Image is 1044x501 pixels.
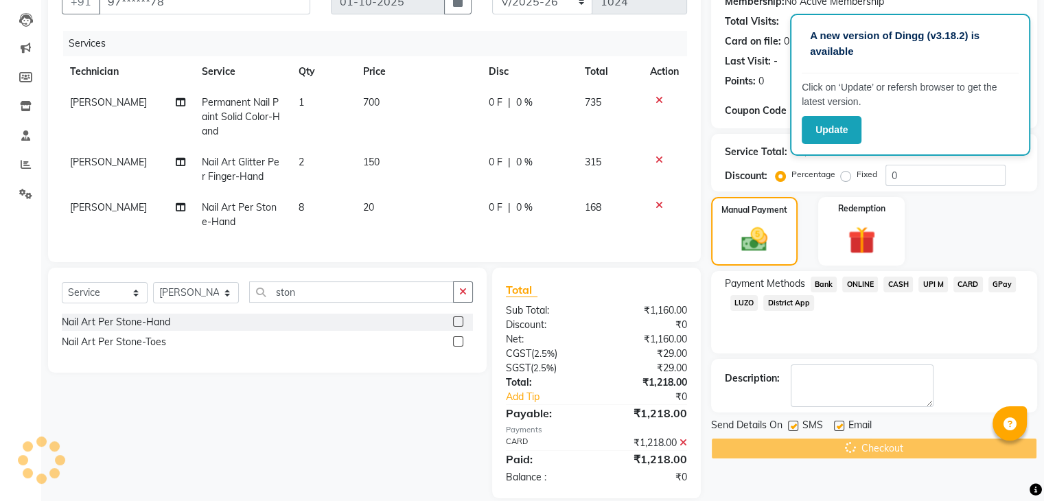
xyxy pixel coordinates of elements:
div: Last Visit: [725,54,771,69]
div: Nail Art Per Stone-Hand [62,315,170,329]
span: 168 [585,201,601,213]
span: 0 % [516,95,533,110]
span: Email [848,418,872,435]
span: District App [763,295,814,311]
span: CARD [953,277,983,292]
span: Bank [811,277,837,292]
div: Total Visits: [725,14,779,29]
div: ₹1,160.00 [596,303,697,318]
span: 2.5% [533,362,554,373]
span: Send Details On [711,418,782,435]
span: LUZO [730,295,758,311]
div: Payable: [496,405,596,421]
label: Fixed [857,168,877,180]
div: Service Total: [725,145,787,159]
span: SGST [506,362,531,374]
span: [PERSON_NAME] [70,201,147,213]
span: [PERSON_NAME] [70,156,147,168]
img: _cash.svg [733,224,776,255]
span: 2.5% [534,348,555,359]
span: SMS [802,418,823,435]
div: Card on file: [725,34,781,49]
div: Coupon Code [725,104,824,118]
div: 0 [758,74,764,89]
th: Technician [62,56,194,87]
div: - [774,54,778,69]
div: ₹1,218.00 [596,375,697,390]
div: Total: [496,375,596,390]
div: Payments [506,424,687,436]
th: Service [194,56,290,87]
span: Nail Art Per Stone-Hand [202,201,277,228]
div: ₹29.00 [596,361,697,375]
span: 20 [363,201,374,213]
p: Click on ‘Update’ or refersh browser to get the latest version. [802,80,1019,109]
span: Nail Art Glitter Per Finger-Hand [202,156,279,183]
span: 735 [585,96,601,108]
th: Qty [290,56,355,87]
span: UPI M [918,277,948,292]
div: Sub Total: [496,303,596,318]
div: ₹0 [613,390,697,404]
span: | [508,200,511,215]
span: 150 [363,156,380,168]
div: ( ) [496,347,596,361]
div: ₹1,218.00 [596,451,697,467]
span: CASH [883,277,913,292]
div: ₹0 [596,318,697,332]
div: ( ) [496,361,596,375]
div: ₹1,218.00 [596,405,697,421]
th: Disc [480,56,577,87]
div: CARD [496,436,596,450]
div: Paid: [496,451,596,467]
span: | [508,155,511,170]
span: 0 % [516,155,533,170]
span: 8 [299,201,304,213]
th: Action [642,56,687,87]
input: Search or Scan [249,281,454,303]
label: Percentage [791,168,835,180]
span: Payment Methods [725,277,805,291]
label: Manual Payment [721,204,787,216]
span: 0 F [489,155,502,170]
div: Services [63,31,697,56]
label: Redemption [838,202,885,215]
a: Add Tip [496,390,613,404]
span: 315 [585,156,601,168]
span: 700 [363,96,380,108]
button: Update [802,116,861,144]
span: CGST [506,347,531,360]
div: ₹29.00 [596,347,697,361]
span: 0 F [489,95,502,110]
div: Discount: [496,318,596,332]
span: [PERSON_NAME] [70,96,147,108]
th: Total [577,56,642,87]
div: Discount: [725,169,767,183]
span: | [508,95,511,110]
div: ₹0 [596,470,697,485]
div: Points: [725,74,756,89]
span: 1 [299,96,304,108]
div: 0 [784,34,789,49]
span: Total [506,283,537,297]
span: 2 [299,156,304,168]
div: Net: [496,332,596,347]
span: GPay [988,277,1017,292]
span: 0 % [516,200,533,215]
span: 0 F [489,200,502,215]
div: ₹1,160.00 [596,332,697,347]
div: Balance : [496,470,596,485]
div: ₹1,218.00 [596,436,697,450]
div: Description: [725,371,780,386]
img: _gift.svg [839,223,884,257]
span: ONLINE [842,277,878,292]
span: Permanent Nail Paint Solid Color-Hand [202,96,280,137]
th: Price [355,56,480,87]
div: Nail Art Per Stone-Toes [62,335,166,349]
p: A new version of Dingg (v3.18.2) is available [810,28,1010,59]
